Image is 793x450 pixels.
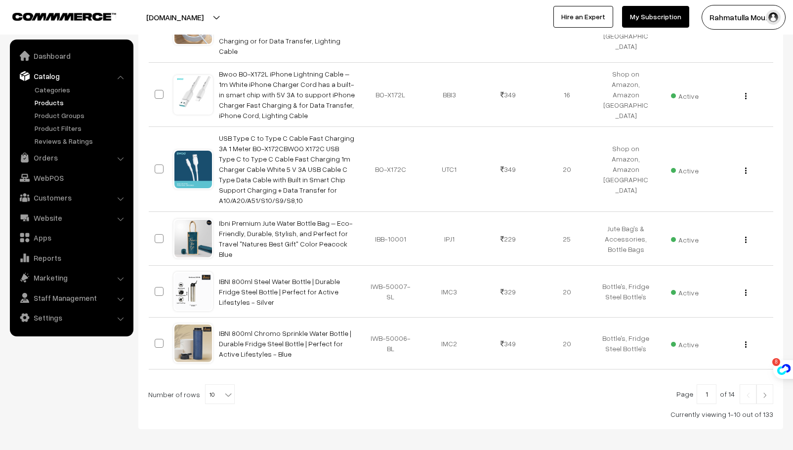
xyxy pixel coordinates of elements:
a: Dashboard [12,47,130,65]
img: Menu [745,289,747,296]
td: 349 [479,63,538,127]
img: Menu [745,341,747,348]
a: WebPOS [12,169,130,187]
span: of 14 [720,390,735,398]
td: Bottle's, Fridge Steel Bottle's [596,266,655,318]
a: IBNI 800ml Chromo Sprinkle Water Bottle | Durable Fridge Steel Bottle | Perfect for Active Lifest... [219,329,351,358]
img: user [766,10,781,25]
td: 349 [479,127,538,212]
td: IMC2 [420,318,479,369]
a: USB Type C to Type C Cable Fast Charging 3A 1 Meter BO-X172CBWOO X172C USB Type C to Type C Cable... [219,134,354,205]
a: Product Filters [32,123,130,133]
a: Staff Management [12,289,130,307]
td: BBI3 [420,63,479,127]
td: IWB-50007-SL [361,266,420,318]
a: Website [12,209,130,227]
td: Shop on Amazon, Amazon [GEOGRAPHIC_DATA] [596,63,655,127]
button: Rahmatulla Mou… [702,5,786,30]
td: 20 [538,318,596,369]
a: Apps [12,229,130,246]
a: Hire an Expert [553,6,613,28]
a: Reports [12,249,130,267]
td: IBB-10001 [361,212,420,266]
a: Ibni Premium Jute Water Bottle Bag – Eco-Friendly, Durable, Stylish, and Perfect for Travel "Natu... [219,219,353,258]
button: [DOMAIN_NAME] [112,5,238,30]
td: IWB-50006-BL [361,318,420,369]
span: Active [671,285,699,298]
a: IBNI 800ml Steel Water Bottle | Durable Fridge Steel Bottle | Perfect for Active Lifestyles - Silver [219,277,340,306]
span: Active [671,232,699,245]
a: Settings [12,309,130,327]
td: IMC3 [420,266,479,318]
span: Page [676,390,693,398]
img: Menu [745,167,747,174]
a: Products [32,97,130,108]
a: Product Groups [32,110,130,121]
span: 10 [206,385,234,405]
a: My Subscription [622,6,689,28]
a: Reviews & Ratings [32,136,130,146]
td: BO-X172L [361,63,420,127]
a: COMMMERCE [12,10,99,22]
td: Bottle's, Fridge Steel Bottle's [596,318,655,369]
img: Right [760,392,769,398]
a: Marketing [12,269,130,286]
td: BO-X172C [361,127,420,212]
td: 20 [538,127,596,212]
a: Orders [12,149,130,166]
td: 229 [479,212,538,266]
a: Catalog [12,67,130,85]
td: Shop on Amazon, Amazon [GEOGRAPHIC_DATA] [596,127,655,212]
td: 25 [538,212,596,266]
td: 16 [538,63,596,127]
td: UTC1 [420,127,479,212]
a: Bwoo BO-X172L iPhone Lightning Cable – 1m White iPhone Charger Cord has a built-in smart chip wit... [219,70,355,120]
td: 20 [538,266,596,318]
span: Active [671,88,699,101]
img: Menu [745,93,747,99]
img: COMMMERCE [12,13,116,20]
span: Active [671,163,699,176]
img: Menu [745,237,747,243]
td: Jute Bag's & Accessories, Bottle Bags [596,212,655,266]
td: IPJ1 [420,212,479,266]
span: 10 [205,384,235,404]
img: Left [744,392,752,398]
td: 349 [479,318,538,369]
a: Customers [12,189,130,206]
td: 329 [479,266,538,318]
a: Categories [32,84,130,95]
span: Number of rows [148,389,200,400]
span: Active [671,337,699,350]
div: Currently viewing 1-10 out of 133 [148,409,773,419]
